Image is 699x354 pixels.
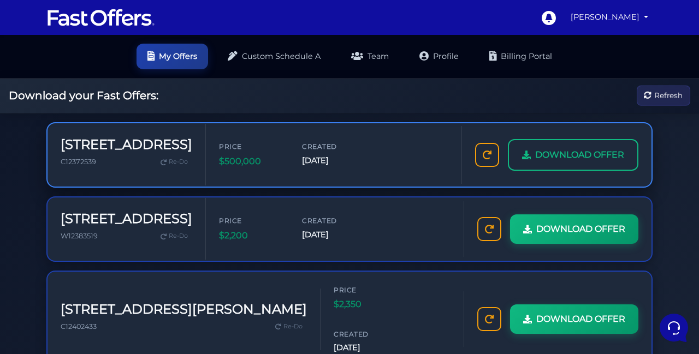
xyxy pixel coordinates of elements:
span: W12383519 [61,232,98,240]
a: Fast Offers SupportHey, everything is back up and running! Sorry for the inconvenience.8mo ago [13,116,205,149]
span: Re-Do [283,322,303,332]
input: Search for an Article... [25,220,179,231]
a: [PERSON_NAME] [566,7,653,28]
a: Team [340,44,400,69]
iframe: Customerly Messenger Launcher [657,311,690,344]
button: Help [143,254,210,279]
a: DOWNLOAD OFFER [510,214,638,244]
h2: Hello [PERSON_NAME] 👋 [9,9,183,44]
a: Fast OffersYou:Hi fastoffers, [PERSON_NAME] has release a new reco guide. Just wondering will it ... [13,74,205,107]
span: C12402433 [61,322,97,331]
img: dark [18,84,31,97]
span: Your Conversations [17,61,88,70]
span: Created [302,141,368,152]
a: Re-Do [156,229,192,243]
a: Custom Schedule A [217,44,331,69]
span: Start a Conversation [79,160,153,169]
span: Refresh [654,89,683,101]
button: Refresh [637,86,690,106]
p: You: Hi fastoffers, [PERSON_NAME] has release a new reco guide. Just wondering will it be impleme... [46,92,169,103]
span: $2,200 [219,229,285,243]
h3: [STREET_ADDRESS][PERSON_NAME] [61,302,307,317]
span: Created [302,215,368,226]
p: Help [169,269,183,279]
a: Re-Do [271,320,307,334]
span: Fast Offers [46,79,169,89]
p: 8mo ago [174,121,201,130]
a: DOWNLOAD OFFER [508,139,638,171]
p: Home [33,269,51,279]
h2: Download your Fast Offers: [9,89,158,102]
a: Billing Portal [478,44,563,69]
img: dark [17,122,39,143]
p: Hey, everything is back up and running! Sorry for the inconvenience. [46,134,168,145]
a: Re-Do [156,155,192,169]
span: [DATE] [334,341,399,354]
button: Start a Conversation [17,153,201,175]
span: Price [219,215,285,226]
span: Fast Offers Support [46,121,168,131]
button: Messages [76,254,143,279]
span: C12372539 [61,158,96,166]
span: $2,350 [334,297,399,311]
span: Created [334,329,399,339]
h3: [STREET_ADDRESS] [61,137,192,153]
span: $500,000 [219,154,285,169]
a: See all [176,61,201,70]
span: Find an Answer [17,197,74,206]
span: DOWNLOAD OFFER [535,148,624,162]
h3: [STREET_ADDRESS] [61,211,192,227]
span: Re-Do [169,231,188,241]
span: Re-Do [169,157,188,167]
a: Profile [408,44,470,69]
span: DOWNLOAD OFFER [536,312,625,326]
span: Price [219,141,285,152]
button: Home [9,254,76,279]
p: Messages [94,269,125,279]
a: My Offers [137,44,208,69]
a: DOWNLOAD OFFER [510,304,638,334]
span: DOWNLOAD OFFER [536,222,625,236]
img: dark [26,84,39,97]
span: [DATE] [302,154,368,167]
a: Open Help Center [136,197,201,206]
span: Price [334,285,399,295]
p: 1mo ago [175,79,201,88]
span: [DATE] [302,229,368,241]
